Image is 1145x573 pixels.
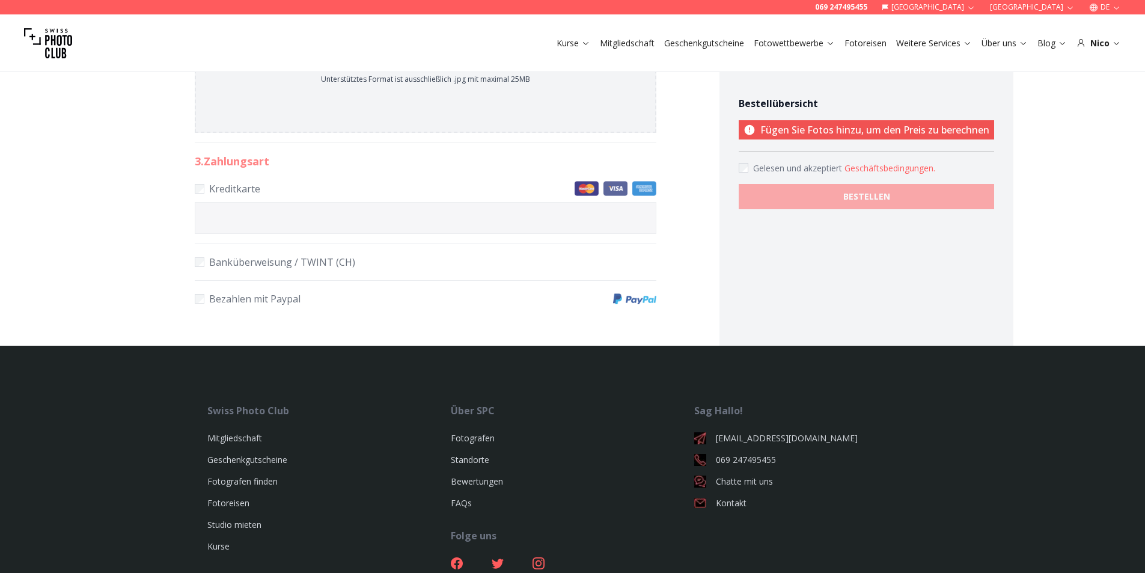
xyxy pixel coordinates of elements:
div: Über SPC [451,403,694,418]
a: Fotoreisen [844,37,887,49]
button: Weitere Services [891,35,977,52]
button: Fotowettbewerbe [749,35,840,52]
p: Unterstütztes Format ist ausschließlich .jpg mit maximal 25MB [303,75,549,84]
img: Swiss photo club [24,19,72,67]
button: Über uns [977,35,1033,52]
a: Studio mieten [207,519,261,530]
div: Nico [1076,37,1121,49]
button: Accept termsGelesen und akzeptiert [844,162,935,174]
div: Sag Hallo! [694,403,938,418]
button: Blog [1033,35,1072,52]
a: Standorte [451,454,489,465]
a: Bewertungen [451,476,503,487]
button: Kurse [552,35,595,52]
button: BESTELLEN [739,184,994,209]
a: Über uns [982,37,1028,49]
a: Kurse [557,37,590,49]
a: Weitere Services [896,37,972,49]
input: Accept terms [739,163,748,173]
a: Fotowettbewerbe [754,37,835,49]
button: Fotoreisen [840,35,891,52]
a: FAQs [451,497,472,509]
button: Geschenkgutscheine [659,35,749,52]
a: Kurse [207,541,230,552]
span: Gelesen und akzeptiert [753,162,844,174]
h4: Bestellübersicht [739,96,994,111]
a: Blog [1037,37,1067,49]
div: Swiss Photo Club [207,403,451,418]
a: 069 247495455 [815,2,867,12]
a: Fotografen [451,432,495,444]
a: Mitgliedschaft [600,37,655,49]
a: Geschenkgutscheine [207,454,287,465]
a: Fotoreisen [207,497,249,509]
a: [EMAIL_ADDRESS][DOMAIN_NAME] [694,432,938,444]
a: Fotografen finden [207,476,278,487]
a: 069 247495455 [694,454,938,466]
button: Mitgliedschaft [595,35,659,52]
a: Kontakt [694,497,938,509]
div: Folge uns [451,529,694,543]
p: Fügen Sie Fotos hinzu, um den Preis zu berechnen [739,120,994,139]
a: Geschenkgutscheine [664,37,744,49]
b: BESTELLEN [843,191,890,203]
a: Mitgliedschaft [207,432,262,444]
a: Chatte mit uns [694,476,938,488]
